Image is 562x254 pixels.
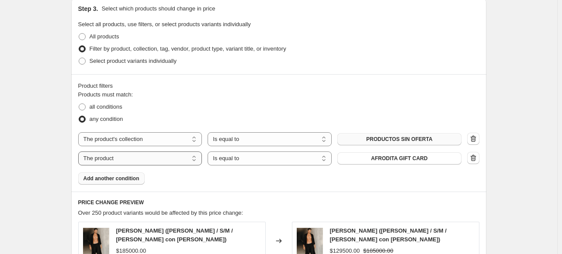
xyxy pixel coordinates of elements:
span: AFRODITA GIFT CARD [371,155,427,162]
h6: PRICE CHANGE PREVIEW [78,199,479,206]
span: [PERSON_NAME] ([PERSON_NAME] / S/M / [PERSON_NAME] con [PERSON_NAME]) [330,227,447,243]
img: Portada-30_80x.png [297,228,323,254]
span: any condition [90,116,123,122]
span: PRODUCTOS SIN OFERTA [366,136,433,143]
span: Products must match: [78,91,133,98]
p: Select which products should change in price [101,4,215,13]
button: PRODUCTOS SIN OFERTA [337,133,461,145]
img: Portada-30_80x.png [83,228,109,254]
h2: Step 3. [78,4,98,13]
span: Over 250 product variants would be affected by this price change: [78,209,243,216]
div: Product filters [78,82,479,90]
span: all conditions [90,103,122,110]
span: [PERSON_NAME] ([PERSON_NAME] / S/M / [PERSON_NAME] con [PERSON_NAME]) [116,227,233,243]
span: Select product variants individually [90,58,177,64]
span: Select all products, use filters, or select products variants individually [78,21,251,27]
span: All products [90,33,119,40]
span: Filter by product, collection, tag, vendor, product type, variant title, or inventory [90,45,286,52]
button: AFRODITA GIFT CARD [337,152,461,165]
span: Add another condition [83,175,139,182]
button: Add another condition [78,172,145,185]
